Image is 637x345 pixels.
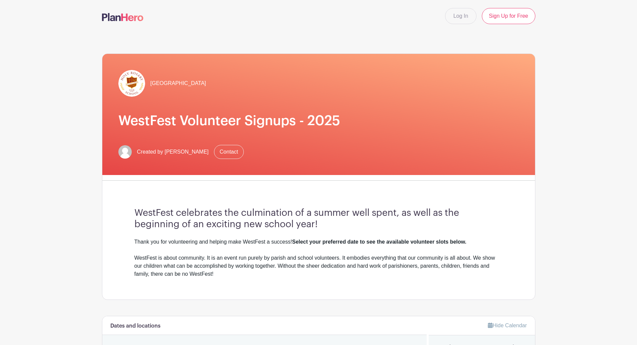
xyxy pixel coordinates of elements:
a: Sign Up for Free [482,8,535,24]
span: Created by [PERSON_NAME] [137,148,209,156]
a: Log In [445,8,476,24]
strong: Select your preferred date to see the available volunteer slots below. [292,239,466,245]
img: default-ce2991bfa6775e67f084385cd625a349d9dcbb7a52a09fb2fda1e96e2d18dcdb.png [118,145,132,159]
h3: WestFest celebrates the culmination of a summer well spent, as well as the beginning of an exciti... [134,207,503,230]
img: hr-logo-circle.png [118,70,145,97]
span: [GEOGRAPHIC_DATA] [150,79,206,87]
img: logo-507f7623f17ff9eddc593b1ce0a138ce2505c220e1c5a4e2b4648c50719b7d32.svg [102,13,143,21]
a: Hide Calendar [488,323,527,328]
a: Contact [214,145,244,159]
h6: Dates and locations [110,323,161,329]
h1: WestFest Volunteer Signups - 2025 [118,113,519,129]
div: Thank you for volunteering and helping make WestFest a success! [134,238,503,246]
div: WestFest is about community. It is an event run purely by parish and school volunteers. It embodi... [134,254,503,278]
